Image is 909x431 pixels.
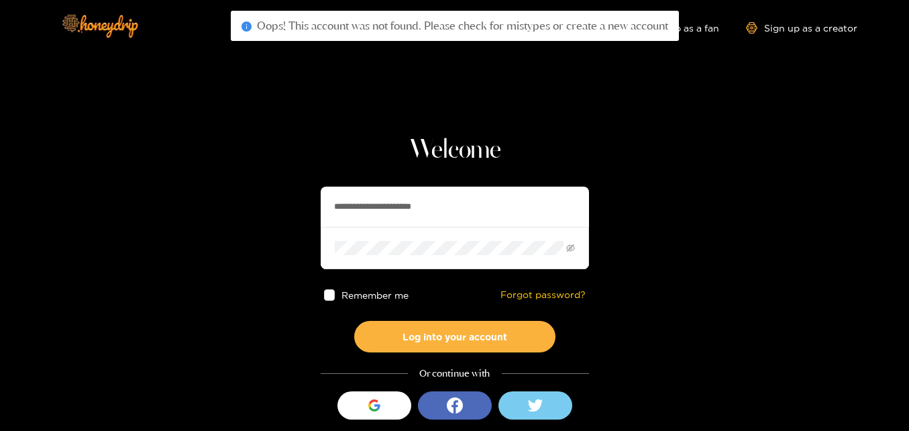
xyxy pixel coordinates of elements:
[321,366,589,381] div: Or continue with
[257,19,668,32] span: Oops! This account was not found. Please check for mistypes or create a new account
[566,244,575,252] span: eye-invisible
[354,321,555,352] button: Log into your account
[341,290,409,300] span: Remember me
[242,21,252,32] span: info-circle
[500,289,586,301] a: Forgot password?
[321,134,589,166] h1: Welcome
[746,22,857,34] a: Sign up as a creator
